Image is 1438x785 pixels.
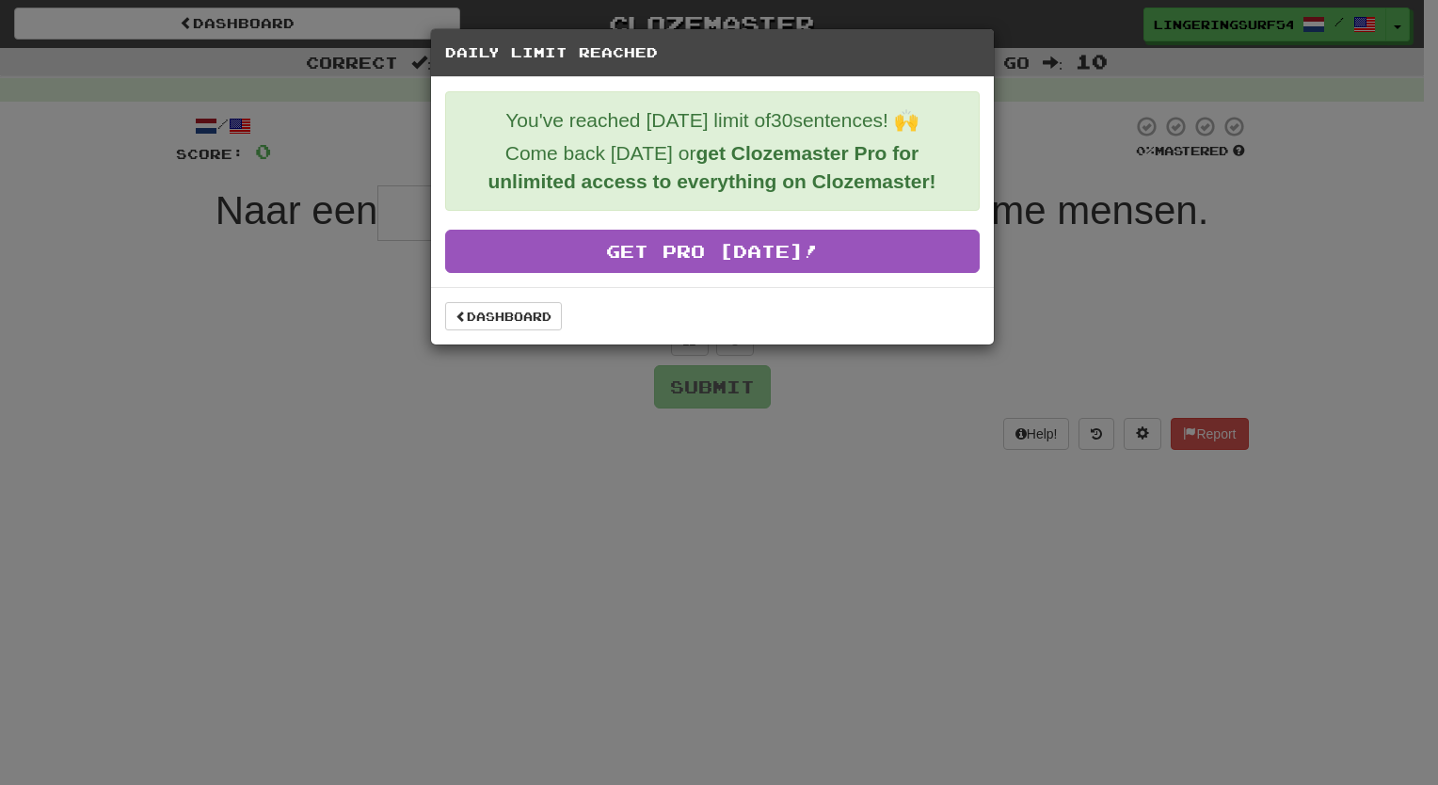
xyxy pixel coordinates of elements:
a: Dashboard [445,302,562,330]
h5: Daily Limit Reached [445,43,980,62]
p: You've reached [DATE] limit of 30 sentences! 🙌 [460,106,965,135]
a: Get Pro [DATE]! [445,230,980,273]
p: Come back [DATE] or [460,139,965,196]
strong: get Clozemaster Pro for unlimited access to everything on Clozemaster! [487,142,935,192]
